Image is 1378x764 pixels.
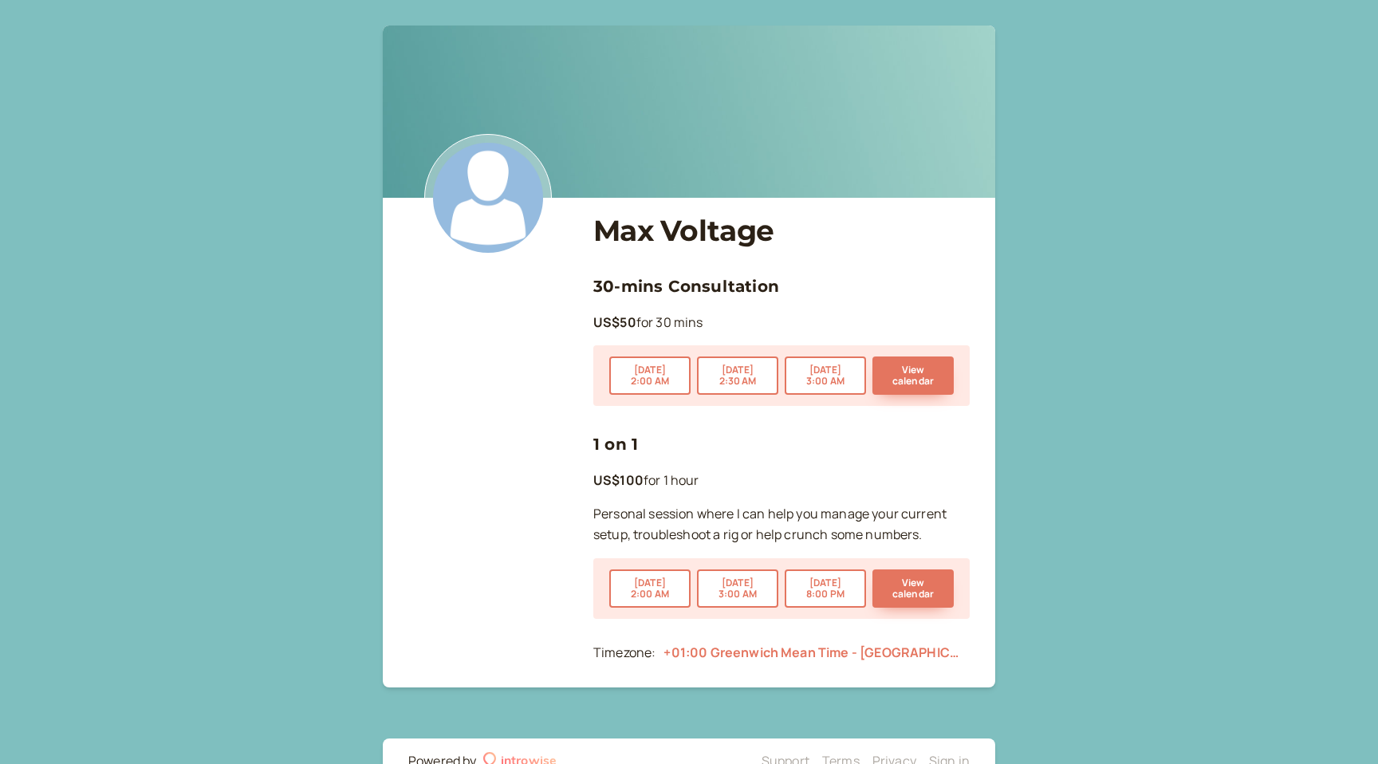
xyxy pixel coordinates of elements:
[593,435,638,454] a: 1 on 1
[593,313,970,333] p: for 30 mins
[593,313,636,331] b: US$50
[593,504,970,545] p: Personal session where I can help you manage your current setup, troubleshoot a rig or help crunc...
[697,569,778,608] button: [DATE]3:00 AM
[785,356,866,395] button: [DATE]3:00 AM
[609,569,691,608] button: [DATE]2:00 AM
[697,356,778,395] button: [DATE]2:30 AM
[593,214,970,248] h1: Max Voltage
[872,356,954,395] button: View calendar
[593,471,970,491] p: for 1 hour
[593,471,644,489] b: US$100
[872,569,954,608] button: View calendar
[609,356,691,395] button: [DATE]2:00 AM
[785,569,866,608] button: [DATE]8:00 PM
[593,277,779,296] a: 30-mins Consultation
[593,643,656,664] div: Timezone:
